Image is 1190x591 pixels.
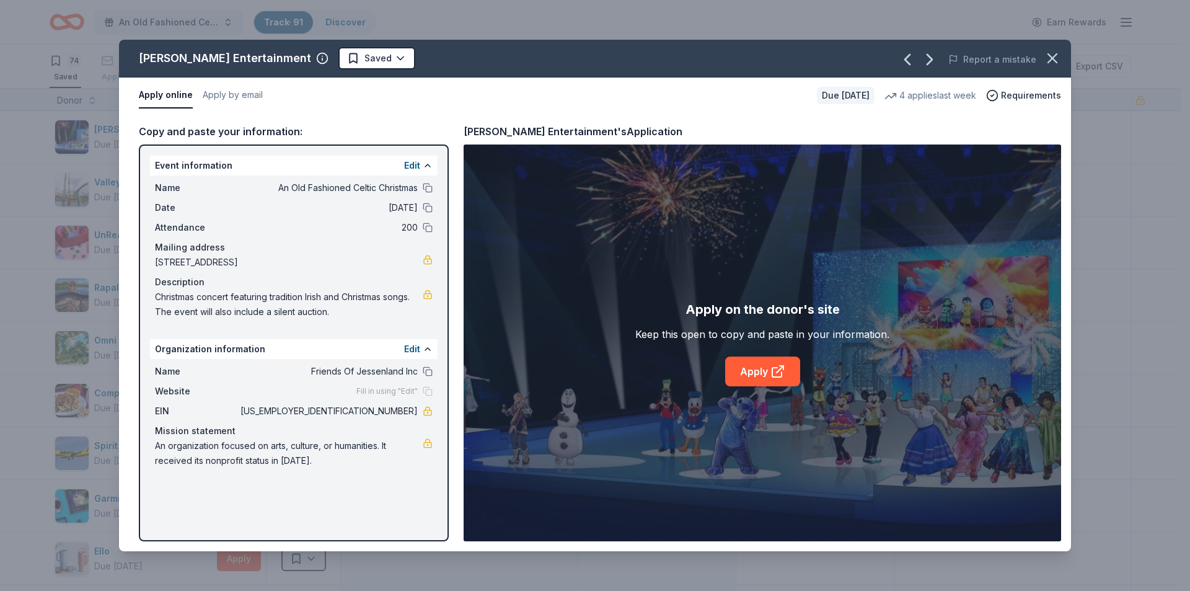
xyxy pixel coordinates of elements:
button: Edit [404,158,420,173]
div: Description [155,275,433,290]
span: Date [155,200,238,215]
span: Name [155,364,238,379]
div: [PERSON_NAME] Entertainment's Application [464,123,682,140]
div: [PERSON_NAME] Entertainment [139,48,311,68]
div: Event information [150,156,438,176]
span: [DATE] [238,200,418,215]
button: Saved [338,47,415,69]
a: Apply [725,357,800,386]
span: [US_EMPLOYER_IDENTIFICATION_NUMBER] [238,404,418,419]
span: An organization focused on arts, culture, or humanities. It received its nonprofit status in [DATE]. [155,438,423,468]
span: Attendance [155,220,238,235]
button: Requirements [986,88,1061,103]
button: Apply online [139,82,193,109]
span: Friends Of Jessenland Inc [238,364,418,379]
button: Report a mistake [948,52,1036,67]
button: Apply by email [203,82,263,109]
div: Organization information [150,339,438,359]
button: Edit [404,342,420,357]
span: Name [155,180,238,195]
span: [STREET_ADDRESS] [155,255,423,270]
div: 4 applies last week [884,88,976,103]
div: Keep this open to copy and paste in your information. [635,327,889,342]
div: Apply on the donor's site [685,300,840,319]
div: Due [DATE] [817,87,875,104]
span: EIN [155,404,238,419]
span: Requirements [1001,88,1061,103]
div: Copy and paste your information: [139,123,449,140]
span: Christmas concert featuring tradition Irish and Christmas songs. The event will also include a si... [155,290,423,319]
span: Fill in using "Edit" [356,386,418,396]
span: 200 [238,220,418,235]
div: Mission statement [155,424,433,438]
span: Website [155,384,238,399]
span: An Old Fashioned Celtic Christmas [238,180,418,195]
span: Saved [364,51,392,66]
div: Mailing address [155,240,433,255]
